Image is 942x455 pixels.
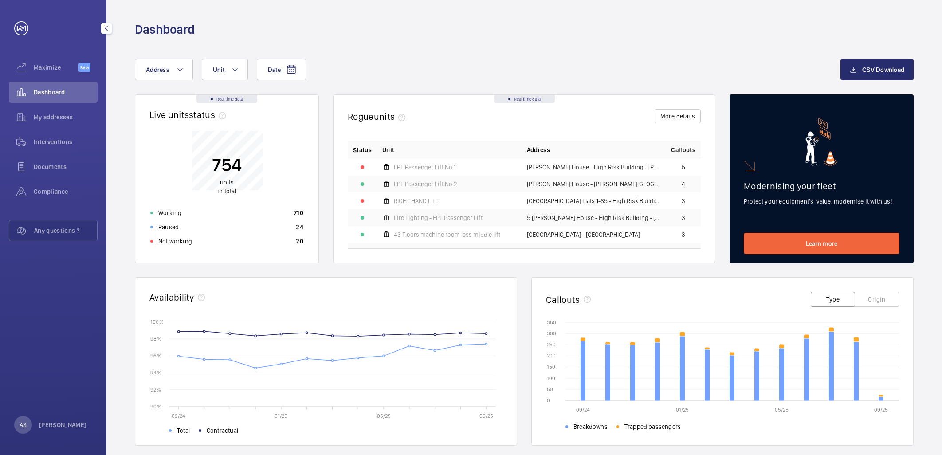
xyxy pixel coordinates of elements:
[382,145,394,154] span: Unit
[196,95,257,103] div: Real time data
[348,111,409,122] h2: Rogue
[207,426,238,435] span: Contractual
[34,113,98,122] span: My addresses
[547,375,555,381] text: 100
[682,164,685,170] span: 5
[34,187,98,196] span: Compliance
[546,294,580,305] h2: Callouts
[213,66,224,73] span: Unit
[682,181,685,187] span: 4
[682,198,685,204] span: 3
[158,223,179,231] p: Paused
[294,208,303,217] p: 710
[220,179,234,186] span: units
[268,66,281,73] span: Date
[135,21,195,38] h1: Dashboard
[78,63,90,72] span: Beta
[655,109,701,123] button: More details
[150,336,161,342] text: 98 %
[624,422,681,431] span: Trapped passengers
[805,118,838,166] img: marketing-card.svg
[149,109,229,120] h2: Live units
[494,95,555,103] div: Real time data
[146,66,169,73] span: Address
[547,386,553,392] text: 50
[202,59,248,80] button: Unit
[855,292,899,307] button: Origin
[682,215,685,221] span: 3
[547,341,556,348] text: 250
[811,292,855,307] button: Type
[682,231,685,238] span: 3
[676,407,689,413] text: 01/25
[547,330,556,337] text: 300
[34,226,97,235] span: Any questions ?
[275,413,287,419] text: 01/25
[479,413,493,419] text: 09/25
[189,109,229,120] span: status
[874,407,888,413] text: 09/25
[212,153,242,176] p: 754
[775,407,789,413] text: 05/25
[39,420,87,429] p: [PERSON_NAME]
[296,223,303,231] p: 24
[394,164,456,170] span: EPL Passenger Lift No 1
[744,197,899,206] p: Protect your equipment's value, modernise it with us!
[527,164,661,170] span: [PERSON_NAME] House - High Risk Building - [PERSON_NAME][GEOGRAPHIC_DATA]
[374,111,409,122] span: units
[20,420,27,429] p: AS
[394,198,439,204] span: RIGHT HAND LIFT
[257,59,306,80] button: Date
[744,233,899,254] a: Learn more
[158,208,181,217] p: Working
[862,66,904,73] span: CSV Download
[34,88,98,97] span: Dashboard
[394,231,500,238] span: 43 Floors machine room less middle lift
[547,353,556,359] text: 200
[34,63,78,72] span: Maximize
[135,59,193,80] button: Address
[576,407,590,413] text: 09/24
[34,162,98,171] span: Documents
[547,364,555,370] text: 150
[527,231,640,238] span: [GEOGRAPHIC_DATA] - [GEOGRAPHIC_DATA]
[149,292,194,303] h2: Availability
[212,178,242,196] p: in total
[34,137,98,146] span: Interventions
[150,353,161,359] text: 96 %
[394,181,457,187] span: EPL Passenger Lift No 2
[150,318,164,325] text: 100 %
[527,215,661,221] span: 5 [PERSON_NAME] House - High Risk Building - [GEOGRAPHIC_DATA][PERSON_NAME]
[158,237,192,246] p: Not working
[296,237,303,246] p: 20
[377,413,391,419] text: 05/25
[744,180,899,192] h2: Modernising your fleet
[547,397,550,404] text: 0
[547,319,556,326] text: 350
[150,386,161,392] text: 92 %
[150,369,161,376] text: 94 %
[527,145,550,154] span: Address
[394,215,483,221] span: Fire Fighting - EPL Passenger Lift
[177,426,190,435] span: Total
[671,145,695,154] span: Callouts
[573,422,608,431] span: Breakdowns
[527,181,661,187] span: [PERSON_NAME] House - [PERSON_NAME][GEOGRAPHIC_DATA]
[172,413,185,419] text: 09/24
[527,198,661,204] span: [GEOGRAPHIC_DATA] Flats 1-65 - High Risk Building - [GEOGRAPHIC_DATA] 1-65
[840,59,914,80] button: CSV Download
[353,145,372,154] p: Status
[150,403,161,409] text: 90 %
